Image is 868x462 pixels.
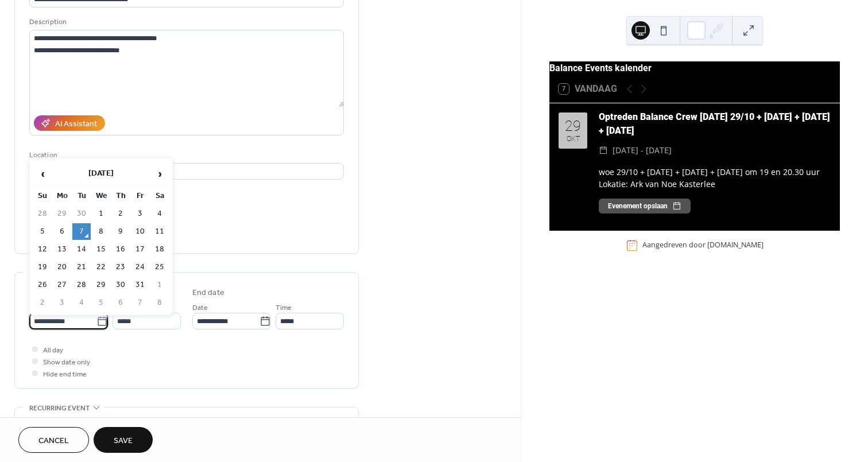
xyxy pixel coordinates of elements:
[92,241,110,258] td: 15
[92,294,110,311] td: 5
[33,277,52,293] td: 26
[131,205,149,222] td: 3
[92,223,110,240] td: 8
[599,110,831,138] div: Optreden Balance Crew [DATE] 29/10 + [DATE] + [DATE] + [DATE]
[150,277,169,293] td: 1
[43,356,90,368] span: Show date only
[33,188,52,204] th: Su
[33,223,52,240] td: 5
[131,188,149,204] th: Fr
[72,277,91,293] td: 28
[72,205,91,222] td: 30
[131,294,149,311] td: 7
[111,294,130,311] td: 6
[192,302,208,314] span: Date
[567,135,580,143] div: okt
[111,205,130,222] td: 2
[192,287,224,299] div: End date
[111,223,130,240] td: 9
[72,294,91,311] td: 4
[53,277,71,293] td: 27
[92,259,110,275] td: 22
[72,188,91,204] th: Tu
[33,241,52,258] td: 12
[72,259,91,275] td: 21
[53,188,71,204] th: Mo
[150,241,169,258] td: 18
[111,259,130,275] td: 23
[150,188,169,204] th: Sa
[18,427,89,453] button: Cancel
[38,435,69,447] span: Cancel
[33,259,52,275] td: 19
[151,162,168,185] span: ›
[642,240,764,250] div: Aangedreven door
[53,294,71,311] td: 3
[55,118,97,130] div: AI Assistant
[131,259,149,275] td: 24
[72,223,91,240] td: 7
[53,259,71,275] td: 20
[111,277,130,293] td: 30
[29,16,342,28] div: Description
[150,205,169,222] td: 4
[131,223,149,240] td: 10
[92,205,110,222] td: 1
[33,294,52,311] td: 2
[33,205,52,222] td: 28
[92,277,110,293] td: 29
[111,241,130,258] td: 16
[114,435,133,447] span: Save
[150,294,169,311] td: 8
[29,149,342,161] div: Location
[53,162,149,187] th: [DATE]
[131,277,149,293] td: 31
[34,115,105,131] button: AI Assistant
[131,241,149,258] td: 17
[111,188,130,204] th: Th
[94,427,153,453] button: Save
[150,223,169,240] td: 11
[53,223,71,240] td: 6
[34,162,51,185] span: ‹
[29,402,90,414] span: Recurring event
[707,240,764,250] a: [DOMAIN_NAME]
[613,143,672,157] span: [DATE] - [DATE]
[549,61,840,75] div: Balance Events kalender
[599,166,831,190] div: woe 29/10 + [DATE] + [DATE] + [DATE] om 19 en 20.30 uur Lokatie: Ark van Noe Kasterlee
[276,302,292,314] span: Time
[43,368,87,381] span: Hide end time
[565,119,581,133] div: 29
[72,241,91,258] td: 14
[92,188,110,204] th: We
[150,259,169,275] td: 25
[599,143,608,157] div: ​
[43,344,63,356] span: All day
[599,199,691,213] button: Evenement opslaan
[53,241,71,258] td: 13
[53,205,71,222] td: 29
